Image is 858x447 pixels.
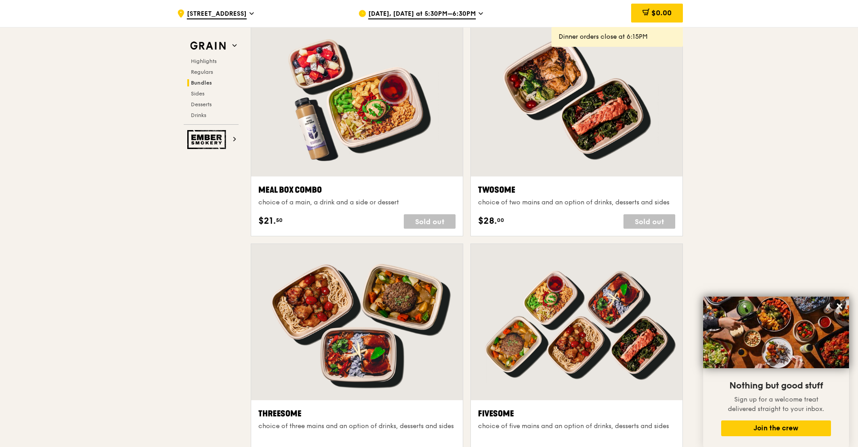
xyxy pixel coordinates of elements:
div: choice of a main, a drink and a side or dessert [258,198,456,207]
img: DSC07876-Edit02-Large.jpeg [703,297,849,368]
span: $0.00 [651,9,672,17]
div: Meal Box Combo [258,184,456,196]
span: Regulars [191,69,213,75]
span: [DATE], [DATE] at 5:30PM–6:30PM [368,9,476,19]
div: Dinner orders close at 6:15PM [559,32,676,41]
span: $28. [478,214,497,228]
span: Sides [191,90,204,97]
div: choice of three mains and an option of drinks, desserts and sides [258,422,456,431]
div: choice of five mains and an option of drinks, desserts and sides [478,422,675,431]
span: Desserts [191,101,212,108]
span: Drinks [191,112,206,118]
span: Sign up for a welcome treat delivered straight to your inbox. [728,396,824,413]
span: Highlights [191,58,217,64]
div: Sold out [404,214,456,229]
button: Close [832,299,847,313]
img: Ember Smokery web logo [187,130,229,149]
img: Grain web logo [187,38,229,54]
div: choice of two mains and an option of drinks, desserts and sides [478,198,675,207]
div: Twosome [478,184,675,196]
div: Sold out [623,214,675,229]
button: Join the crew [721,420,831,436]
div: Threesome [258,407,456,420]
span: $21. [258,214,276,228]
div: Fivesome [478,407,675,420]
span: Nothing but good stuff [729,380,823,391]
span: 00 [497,217,504,224]
span: 50 [276,217,283,224]
span: Bundles [191,80,212,86]
span: [STREET_ADDRESS] [187,9,247,19]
